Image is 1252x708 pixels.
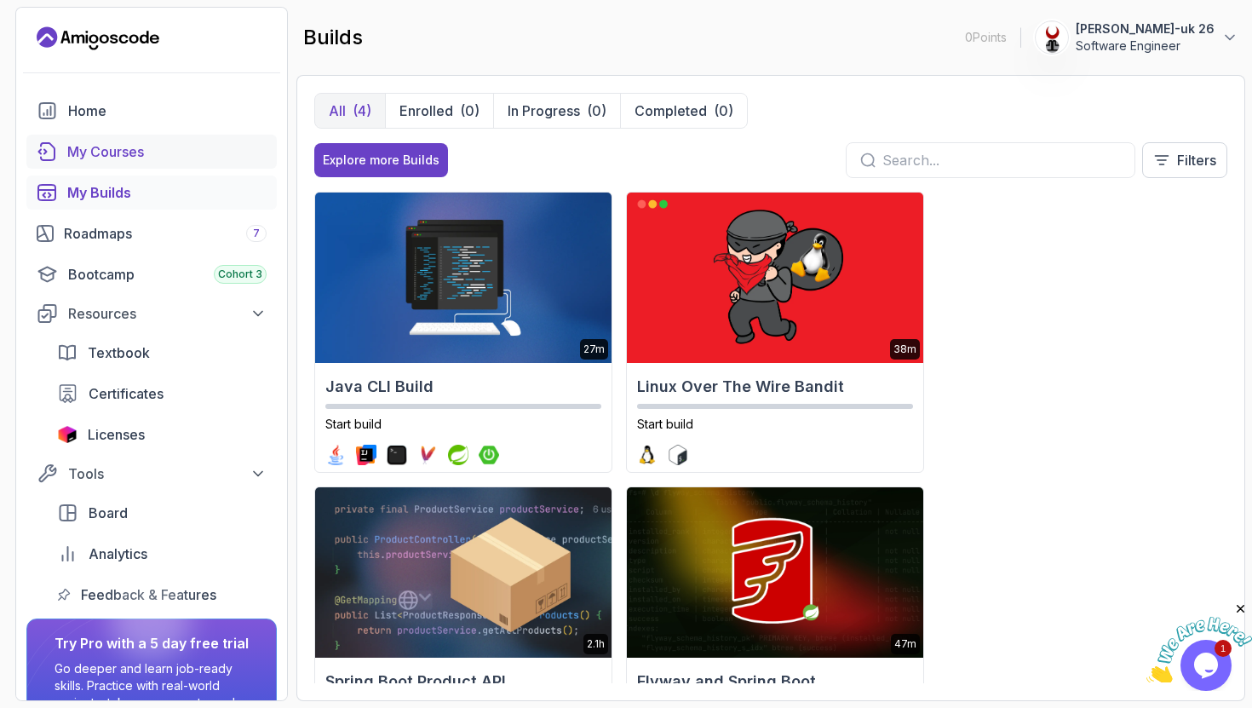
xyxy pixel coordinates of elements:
p: 2.1h [587,637,605,651]
img: java logo [325,445,346,465]
p: [PERSON_NAME]-uk 26 [1076,20,1215,37]
span: 7 [253,227,260,240]
a: Landing page [37,25,159,52]
img: bash logo [668,445,688,465]
div: (0) [587,101,606,121]
div: Home [68,101,267,121]
button: user profile image[PERSON_NAME]-uk 26Software Engineer [1035,20,1238,55]
h2: builds [303,24,363,51]
p: In Progress [508,101,580,121]
div: Explore more Builds [323,152,439,169]
div: (0) [714,101,733,121]
img: spring-boot logo [479,445,499,465]
a: Java CLI Build card27mJava CLI BuildStart buildjava logointellij logoterminal logomaven logosprin... [314,192,612,473]
div: Roadmaps [64,223,267,244]
div: Bootcamp [68,264,267,285]
img: Java CLI Build card [315,193,612,363]
span: Start build [637,417,693,431]
h2: Flyway and Spring Boot [637,670,913,694]
button: Enrolled(0) [385,94,493,128]
button: Completed(0) [620,94,747,128]
a: courses [26,135,277,169]
span: Feedback & Features [81,584,216,605]
span: Certificates [89,383,164,404]
a: board [47,496,277,530]
img: terminal logo [387,445,407,465]
a: certificates [47,377,277,411]
img: Spring Boot Product API card [315,487,612,658]
div: (0) [460,101,480,121]
p: 47m [894,637,916,651]
button: All(4) [315,94,385,128]
p: Software Engineer [1076,37,1215,55]
span: Textbook [88,342,150,363]
span: Start build [325,417,382,431]
p: Filters [1177,150,1216,170]
p: 0 Points [965,29,1007,46]
img: user profile image [1036,21,1068,54]
div: (4) [353,101,371,121]
a: builds [26,176,277,210]
input: Search... [882,150,1121,170]
button: In Progress(0) [493,94,620,128]
h2: Spring Boot Product API [325,670,601,694]
button: Filters [1142,142,1227,178]
a: bootcamp [26,257,277,291]
div: Tools [68,463,267,484]
a: feedback [47,578,277,612]
p: Completed [635,101,707,121]
h2: Java CLI Build [325,375,601,399]
span: Board [89,503,128,523]
button: Tools [26,458,277,489]
button: Explore more Builds [314,143,448,177]
p: Enrolled [399,101,453,121]
button: Resources [26,298,277,329]
a: Linux Over The Wire Bandit card38mLinux Over The Wire BanditStart buildlinux logobash logo [626,192,924,473]
div: My Builds [67,182,267,203]
h2: Linux Over The Wire Bandit [637,375,913,399]
iframe: chat widget [1146,602,1252,682]
span: Licenses [88,424,145,445]
p: 38m [893,342,916,356]
div: Resources [68,303,267,324]
img: spring logo [448,445,468,465]
div: My Courses [67,141,267,162]
a: roadmaps [26,216,277,250]
img: Linux Over The Wire Bandit card [627,193,923,363]
a: textbook [47,336,277,370]
a: analytics [47,537,277,571]
img: intellij logo [356,445,376,465]
img: linux logo [637,445,658,465]
img: Flyway and Spring Boot card [627,487,923,658]
p: 27m [583,342,605,356]
p: All [329,101,346,121]
img: jetbrains icon [57,426,78,443]
span: Analytics [89,544,147,564]
a: licenses [47,417,277,452]
a: home [26,94,277,128]
img: maven logo [417,445,438,465]
span: Cohort 3 [218,268,262,281]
